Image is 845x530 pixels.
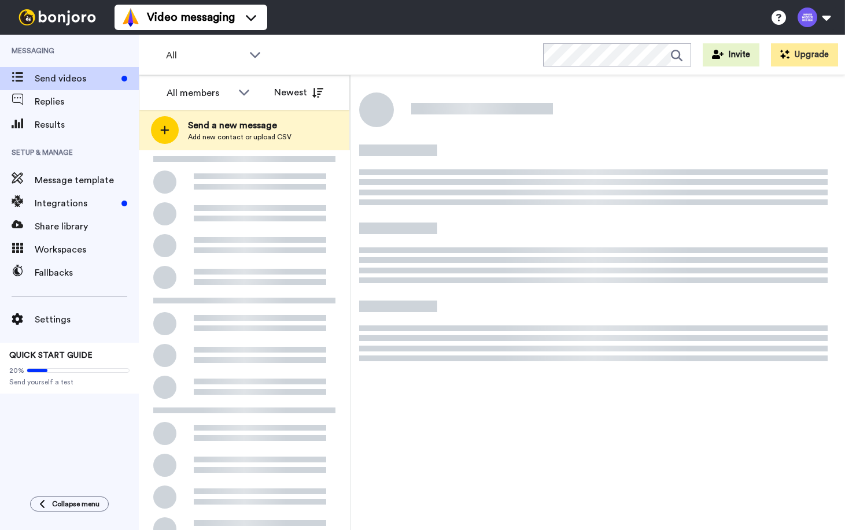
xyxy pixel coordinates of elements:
[52,499,99,509] span: Collapse menu
[121,8,140,27] img: vm-color.svg
[771,43,838,66] button: Upgrade
[30,496,109,512] button: Collapse menu
[35,118,139,132] span: Results
[703,43,759,66] button: Invite
[35,197,117,210] span: Integrations
[265,81,332,104] button: Newest
[35,243,139,257] span: Workspaces
[35,173,139,187] span: Message template
[9,351,93,359] span: QUICK START GUIDE
[35,220,139,234] span: Share library
[9,377,130,387] span: Send yourself a test
[9,366,24,375] span: 20%
[35,95,139,109] span: Replies
[35,313,139,327] span: Settings
[188,118,291,132] span: Send a new message
[167,86,233,100] div: All members
[188,132,291,142] span: Add new contact or upload CSV
[147,9,235,25] span: Video messaging
[35,266,139,280] span: Fallbacks
[14,9,101,25] img: bj-logo-header-white.svg
[35,72,117,86] span: Send videos
[166,49,243,62] span: All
